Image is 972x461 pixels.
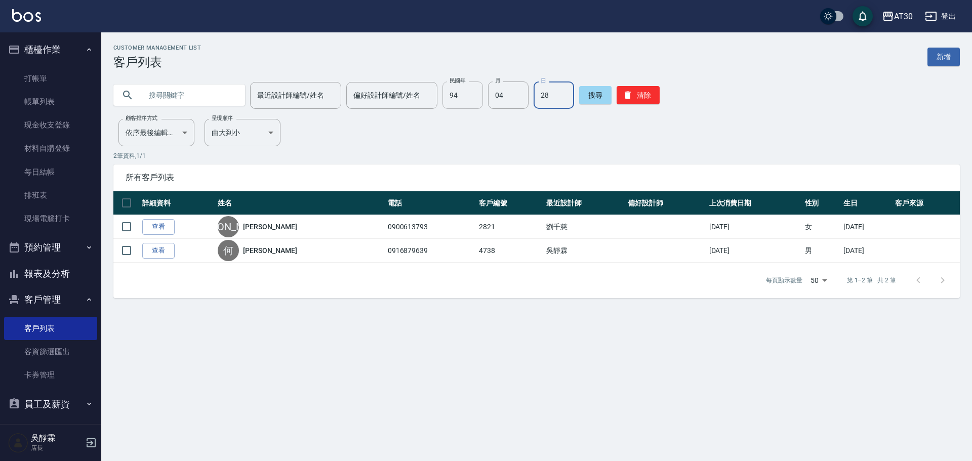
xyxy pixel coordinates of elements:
[4,340,97,363] a: 客資篩選匯出
[802,215,841,239] td: 女
[4,90,97,113] a: 帳單列表
[841,191,893,215] th: 生日
[4,363,97,387] a: 卡券管理
[4,113,97,137] a: 現金收支登錄
[113,151,960,160] p: 2 筆資料, 1 / 1
[893,191,960,215] th: 客戶來源
[544,191,625,215] th: 最近設計師
[142,219,175,235] a: 查看
[579,86,612,104] button: 搜尋
[4,36,97,63] button: 櫃檯作業
[544,239,625,263] td: 吳靜霖
[495,77,500,85] label: 月
[31,443,83,452] p: 店長
[4,137,97,160] a: 材料自購登錄
[385,191,477,215] th: 電話
[4,234,97,261] button: 預約管理
[4,207,97,230] a: 現場電腦打卡
[476,191,544,215] th: 客戶編號
[766,276,802,285] p: 每頁顯示數量
[894,10,913,23] div: AT30
[4,286,97,313] button: 客戶管理
[707,215,802,239] td: [DATE]
[218,240,239,261] div: 何
[31,433,83,443] h5: 吳靜霖
[215,191,385,215] th: 姓名
[625,191,707,215] th: 偏好設計師
[544,215,625,239] td: 劉千慈
[841,215,893,239] td: [DATE]
[476,239,544,263] td: 4738
[802,239,841,263] td: 男
[841,239,893,263] td: [DATE]
[853,6,873,26] button: save
[140,191,215,215] th: 詳細資料
[921,7,960,26] button: 登出
[212,114,233,122] label: 呈現順序
[4,317,97,340] a: 客戶列表
[617,86,660,104] button: 清除
[385,215,477,239] td: 0900613793
[4,184,97,207] a: 排班表
[847,276,896,285] p: 第 1–2 筆 共 2 筆
[385,239,477,263] td: 0916879639
[4,160,97,184] a: 每日結帳
[450,77,465,85] label: 民國年
[707,239,802,263] td: [DATE]
[8,433,28,453] img: Person
[126,114,157,122] label: 顧客排序方式
[4,261,97,287] button: 報表及分析
[12,9,41,22] img: Logo
[218,216,239,237] div: [PERSON_NAME]
[243,245,297,256] a: [PERSON_NAME]
[118,119,194,146] div: 依序最後編輯時間
[113,45,201,51] h2: Customer Management List
[878,6,917,27] button: AT30
[707,191,802,215] th: 上次消費日期
[243,222,297,232] a: [PERSON_NAME]
[113,55,201,69] h3: 客戶列表
[476,215,544,239] td: 2821
[126,173,948,183] span: 所有客戶列表
[927,48,960,66] a: 新增
[806,267,831,294] div: 50
[4,417,97,443] button: 商品管理
[4,391,97,417] button: 員工及薪資
[802,191,841,215] th: 性別
[142,81,237,109] input: 搜尋關鍵字
[142,243,175,259] a: 查看
[4,67,97,90] a: 打帳單
[205,119,280,146] div: 由大到小
[541,77,546,85] label: 日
